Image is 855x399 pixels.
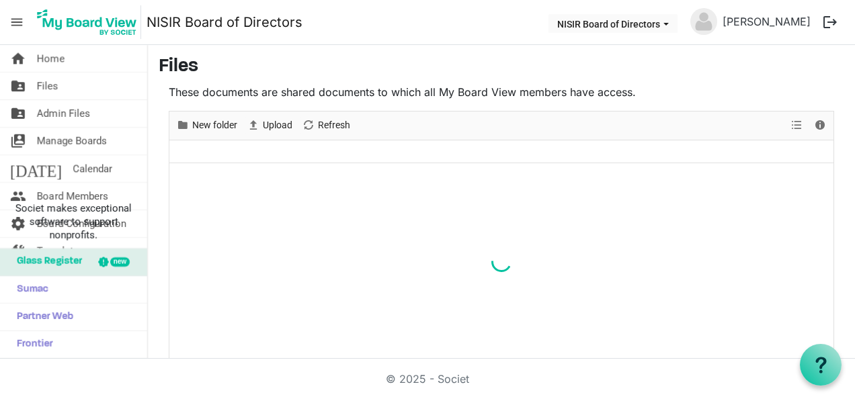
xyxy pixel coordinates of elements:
[690,8,717,35] img: no-profile-picture.svg
[717,8,816,35] a: [PERSON_NAME]
[10,155,62,182] span: [DATE]
[10,331,53,358] span: Frontier
[10,249,82,275] span: Glass Register
[10,73,26,99] span: folder_shared
[10,183,26,210] span: people
[4,9,30,35] span: menu
[10,45,26,72] span: home
[73,155,112,182] span: Calendar
[110,257,130,267] div: new
[10,276,48,303] span: Sumac
[10,128,26,154] span: switch_account
[548,14,678,33] button: NISIR Board of Directors dropdownbutton
[33,5,147,39] a: My Board View Logo
[6,202,141,242] span: Societ makes exceptional software to support nonprofits.
[169,84,834,100] p: These documents are shared documents to which all My Board View members have access.
[33,5,141,39] img: My Board View Logo
[10,100,26,127] span: folder_shared
[37,100,90,127] span: Admin Files
[816,8,844,36] button: logout
[147,9,302,36] a: NISIR Board of Directors
[10,304,73,330] span: Partner Web
[37,73,58,99] span: Files
[386,372,469,386] a: © 2025 - Societ
[159,56,844,79] h3: Files
[37,183,108,210] span: Board Members
[37,45,65,72] span: Home
[37,128,107,154] span: Manage Boards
